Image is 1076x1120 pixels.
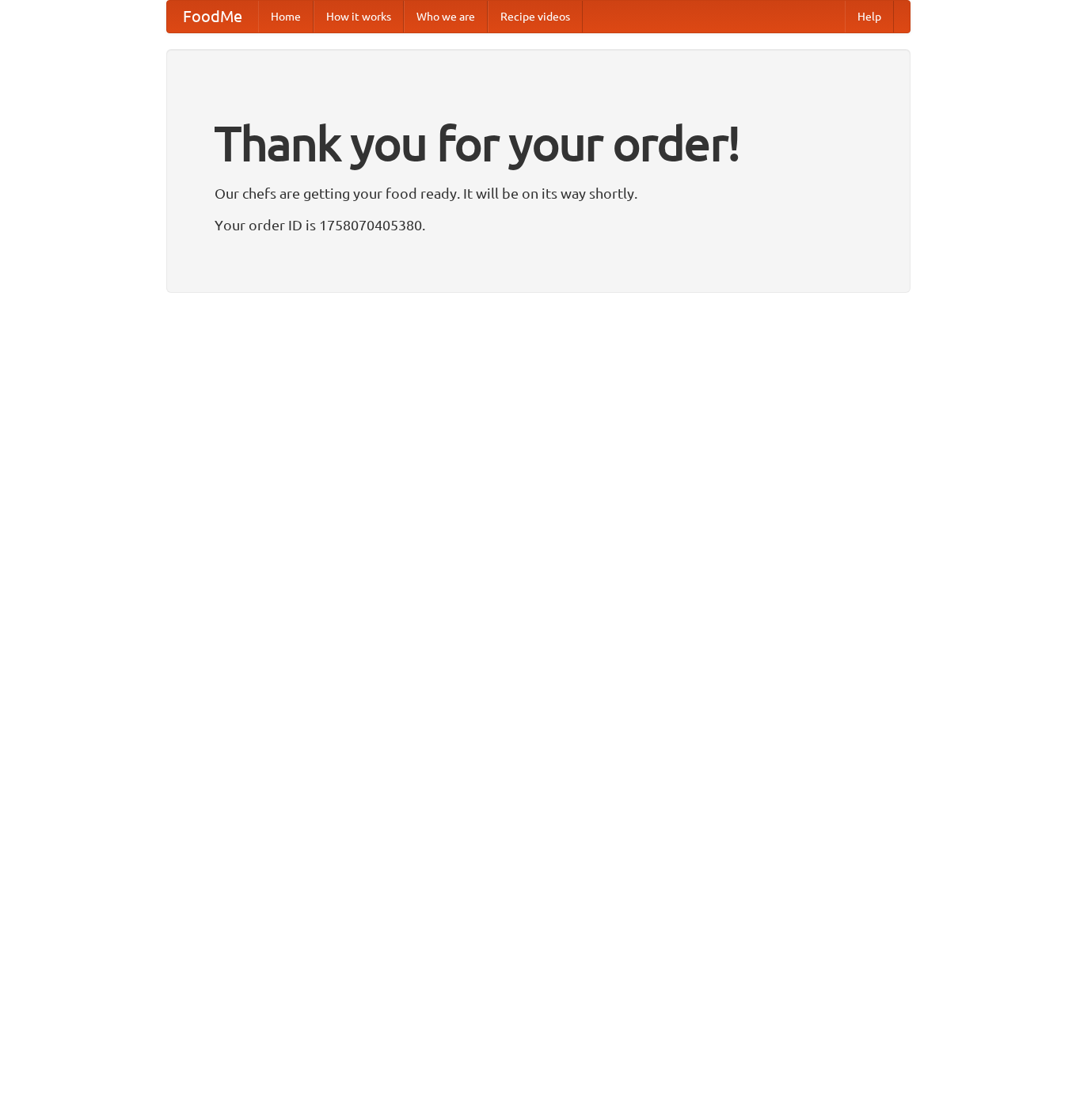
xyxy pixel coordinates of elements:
p: Your order ID is 1758070405380. [215,213,862,237]
a: Help [845,1,894,32]
h1: Thank you for your order! [215,105,862,181]
a: Home [258,1,314,32]
p: Our chefs are getting your food ready. It will be on its way shortly. [215,181,862,205]
a: How it works [314,1,404,32]
a: FoodMe [167,1,258,32]
a: Recipe videos [488,1,583,32]
a: Who we are [404,1,488,32]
